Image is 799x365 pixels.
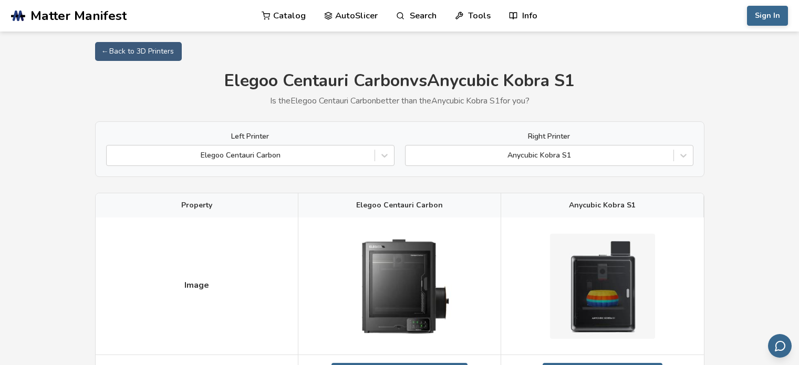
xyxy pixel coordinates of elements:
span: Anycubic Kobra S1 [569,201,636,210]
button: Sign In [747,6,788,26]
input: Elegoo Centauri Carbon [112,151,114,160]
img: Elegoo Centauri Carbon [347,225,452,346]
h1: Elegoo Centauri Carbon vs Anycubic Kobra S1 [95,71,704,91]
input: Anycubic Kobra S1 [411,151,413,160]
button: Send feedback via email [768,334,792,358]
label: Left Printer [106,132,395,141]
span: Matter Manifest [30,8,127,23]
p: Is the Elegoo Centauri Carbon better than the Anycubic Kobra S1 for you? [95,96,704,106]
img: Anycubic Kobra S1 [550,234,655,339]
a: ← Back to 3D Printers [95,42,182,61]
span: Property [181,201,212,210]
label: Right Printer [405,132,693,141]
span: Image [184,280,209,290]
span: Elegoo Centauri Carbon [356,201,443,210]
